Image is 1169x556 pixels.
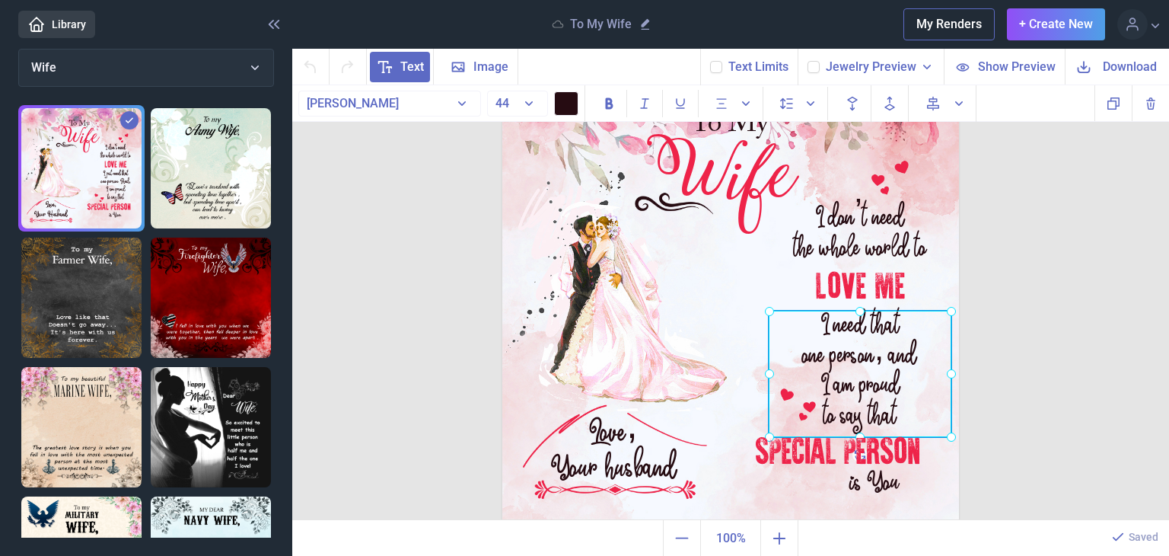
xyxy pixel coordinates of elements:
button: Bold [591,90,627,117]
span: Show Preview [978,58,1056,75]
button: Alignment [705,87,763,120]
button: 44 [487,91,548,117]
button: Underline [663,90,699,117]
button: Italic [627,90,663,117]
img: To My Wife [21,108,142,228]
button: My Renders [903,8,995,40]
button: Undo [292,49,330,85]
p: Saved [1129,529,1158,545]
span: [PERSON_NAME] [307,96,399,110]
button: Zoom in [761,520,798,556]
img: Meet little person [151,367,271,487]
span: 44 [495,96,509,110]
button: [PERSON_NAME] [298,91,481,117]
button: Image [434,49,518,85]
button: Align to page [915,85,976,122]
button: Forwards [871,85,909,122]
button: Wife [18,49,274,87]
button: Jewelry Preview [826,58,935,76]
p: To My Wife [570,17,632,32]
span: 100% [704,523,757,554]
div: Love, Your husband [537,415,690,478]
img: b001.jpg [502,64,959,521]
div: To My [546,110,912,137]
div: SPECIAL PERSON [731,438,944,470]
img: Firefighter wife [151,238,271,358]
img: Farmer wife [21,238,142,358]
div: is You [799,468,951,496]
button: Redo [330,49,367,85]
div: LOVE ME [769,273,951,305]
a: Library [18,11,95,38]
button: Copy [1094,85,1132,121]
span: Text [400,58,424,76]
button: Actual size [700,520,761,556]
button: Spacing [769,87,828,120]
span: Jewelry Preview [826,58,916,76]
button: Delete [1132,85,1169,121]
button: Zoom out [663,520,700,556]
span: Download [1103,58,1157,75]
div: Wife [543,151,900,213]
button: + Create New [1007,8,1105,40]
button: Download [1065,49,1169,85]
span: Image [473,58,508,76]
button: Show Preview [944,49,1065,85]
span: Wife [31,60,56,75]
img: Army wife [151,108,271,228]
div: I don’t need the whole world to [769,203,951,266]
button: Text [367,49,434,85]
img: Marine wife [21,367,142,487]
button: Backwards [834,85,871,122]
button: Text Limits [728,58,788,76]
